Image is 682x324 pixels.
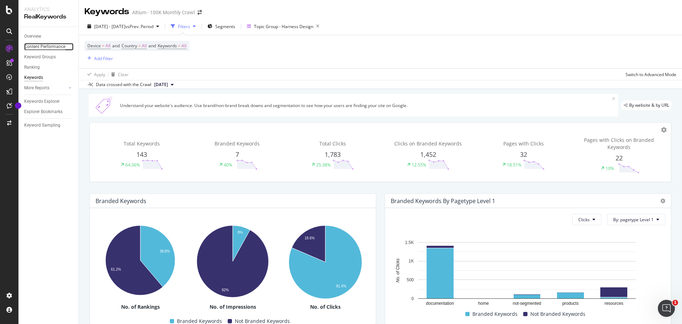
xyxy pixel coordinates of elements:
[629,103,669,107] span: By website & by URL
[623,69,676,80] button: Switch to Advanced Mode
[236,150,239,159] span: 7
[578,217,590,223] span: Clicks
[606,165,614,171] div: 10%
[154,81,168,88] span: 2025 Sep. 6th
[513,301,541,306] text: not-segmented
[238,230,243,234] text: 8%
[304,237,314,240] text: 18.6%
[24,122,60,129] div: Keyword Sampling
[24,13,73,21] div: RealKeywords
[394,140,462,147] span: Clicks on Branded Keywords
[96,303,185,310] div: No. of Rankings
[151,80,177,89] button: [DATE]
[325,150,341,159] span: 1,783
[24,53,56,61] div: Keyword Groups
[478,301,489,306] text: home
[215,23,235,30] span: Segments
[92,97,117,114] img: Xn5yXbTLC6GvtKIoinKAiP4Hm0QJ922KvQwAAAAASUVORK5CYII=
[142,41,147,51] span: All
[15,102,21,109] div: Tooltip anchor
[96,197,146,205] div: Branded Keywords
[24,33,41,40] div: Overview
[105,41,110,51] span: All
[530,310,585,318] span: Not Branded Keywords
[281,222,369,303] svg: A chart.
[118,71,129,78] div: Clear
[94,55,113,62] div: Add Filter
[24,64,74,71] a: Ranking
[336,284,346,288] text: 81.4%
[507,162,521,168] div: 18.51%
[188,222,277,302] div: A chart.
[584,137,654,150] span: Pages with Clicks on Branded Keywords
[626,71,676,78] div: Switch to Advanced Mode
[138,43,141,49] span: =
[24,74,74,81] a: Keywords
[111,267,121,271] text: 61.2%
[24,98,60,105] div: Keywords Explorer
[24,84,66,92] a: More Reports
[168,21,199,32] button: Filters
[132,9,195,16] div: Altium - 100K Monthly Crawl
[503,140,544,147] span: Pages with Clicks
[125,23,153,30] span: vs Prev. Period
[124,140,160,147] span: Total Keywords
[395,259,400,282] text: No. of Clicks
[607,214,665,225] button: By: pagetype Level 1
[411,296,414,301] text: 0
[24,43,65,51] div: Content Performance
[572,214,601,225] button: Clicks
[24,84,49,92] div: More Reports
[520,150,527,159] span: 32
[94,71,105,78] div: Apply
[94,23,125,30] span: [DATE] - [DATE]
[197,10,202,15] div: arrow-right-arrow-left
[121,43,137,49] span: Country
[85,21,162,32] button: [DATE] - [DATE]vsPrev. Period
[613,217,654,223] span: By: pagetype Level 1
[562,301,579,306] text: products
[102,43,104,49] span: =
[24,98,74,105] a: Keywords Explorer
[24,6,73,13] div: Analytics
[148,43,156,49] span: and
[24,64,40,71] div: Ranking
[224,162,232,168] div: 40%
[24,108,63,116] div: Explorer Bookmarks
[24,53,74,61] a: Keyword Groups
[408,259,414,264] text: 1K
[24,108,74,116] a: Explorer Bookmarks
[160,250,170,254] text: 38.8%
[222,288,229,292] text: 92%
[24,122,74,129] a: Keyword Sampling
[188,303,277,310] div: No. of Impressions
[621,100,672,110] div: legacy label
[85,6,129,18] div: Keywords
[108,69,129,80] button: Clear
[281,303,370,310] div: No. of Clicks
[125,162,140,168] div: 64.36%
[178,23,190,30] div: Filters
[85,54,113,63] button: Add Filter
[136,150,147,159] span: 143
[158,43,177,49] span: Keywords
[407,277,414,282] text: 500
[96,222,184,299] svg: A chart.
[672,300,678,306] span: 1
[254,23,313,30] div: Topic Group - Harness Design
[24,33,74,40] a: Overview
[616,154,623,162] span: 22
[658,300,675,317] iframe: Intercom live chat
[605,301,623,306] text: resources
[391,239,663,309] svg: A chart.
[85,69,105,80] button: Apply
[244,21,322,32] button: Topic Group - Harness Design
[24,74,43,81] div: Keywords
[205,21,238,32] button: Segments
[120,102,612,108] div: Understand your website's audience. Use brand/non-brand break downs and segmentation to see how y...
[112,43,120,49] span: and
[420,150,436,159] span: 1,452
